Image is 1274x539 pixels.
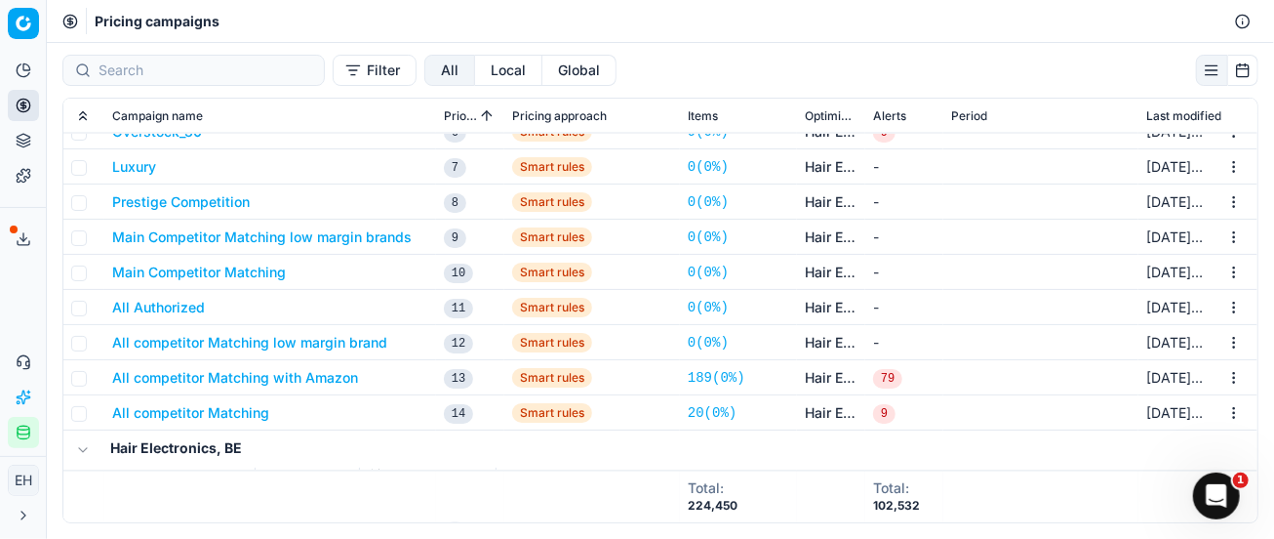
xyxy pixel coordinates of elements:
[688,263,729,282] a: 0(0%)
[95,12,219,31] nav: breadcrumb
[805,263,857,282] a: Hair Electronics, AT
[444,228,466,248] span: 9
[8,465,39,496] button: EH
[1146,333,1211,352] div: by [PERSON_NAME]
[444,193,466,213] span: 8
[512,263,592,282] span: Smart rules
[512,403,592,423] span: Smart rules
[865,325,943,360] td: -
[512,228,592,247] span: Smart rules
[688,228,729,247] a: 0(0%)
[112,228,412,247] button: Main Competitor Matching low margin brands
[805,403,857,423] a: Hair Electronics, AT
[1146,108,1221,124] span: Last modified
[477,106,497,126] button: Sorted by Priority ascending
[865,290,943,325] td: -
[112,368,358,388] button: All competitor Matching with Amazon
[110,438,567,458] h5: Hair Electronics, BE
[1146,403,1211,423] div: by [PERSON_NAME]
[805,157,857,177] a: Hair Electronics, AT
[512,333,592,352] span: Smart rules
[512,157,592,177] span: Smart rules
[263,466,351,485] span: 264 Products
[112,192,250,212] button: Prestige Competition
[444,369,473,389] span: 13
[9,466,38,495] span: EH
[688,192,729,212] a: 0(0%)
[865,149,943,185] td: -
[805,298,857,317] a: Hair Electronics, AT
[512,298,592,317] span: Smart rules
[112,263,286,282] button: Main Competitor Matching
[805,333,857,352] a: Hair Electronics, AT
[1146,264,1203,280] span: [DATE]
[951,108,987,124] span: Period
[1146,228,1203,245] span: [DATE]
[865,185,943,220] td: -
[112,108,203,124] span: Campaign name
[112,298,205,317] button: All Authorized
[333,55,417,86] button: Filter
[1146,368,1211,388] div: by [PERSON_NAME]
[512,192,592,212] span: Smart rules
[444,299,473,318] span: 11
[368,466,488,485] button: Change priority
[504,466,567,485] button: Create
[1146,404,1203,421] span: [DATE]
[512,368,592,388] span: Smart rules
[805,192,857,212] a: Hair Electronics, AT
[71,104,95,128] button: Expand all
[112,157,156,177] button: Luxury
[688,157,729,177] a: 0(0%)
[444,334,473,353] span: 12
[873,404,896,424] span: 9
[99,61,312,80] input: Search
[444,264,473,283] span: 10
[865,255,943,290] td: -
[873,369,902,389] span: 79
[542,55,617,86] button: global
[805,108,857,124] span: Optimization groups
[1146,298,1211,317] div: by [PERSON_NAME]
[110,466,247,485] span: 14 Pricing campaigns
[805,228,857,247] a: Hair Electronics, AT
[1146,299,1203,315] span: [DATE]
[688,333,729,352] a: 0(0%)
[688,298,729,317] a: 0(0%)
[112,333,387,352] button: All competitor Matching low margin brand
[688,479,737,499] div: Total :
[873,499,920,515] div: 102,532
[95,12,219,31] span: Pricing campaigns
[873,108,906,124] span: Alerts
[512,108,607,124] span: Pricing approach
[1233,473,1249,488] span: 1
[1146,157,1211,177] div: by [PERSON_NAME]
[444,404,473,424] span: 14
[688,403,737,423] a: 20(0%)
[475,55,542,86] button: local
[688,499,737,515] div: 224,450
[1146,192,1211,212] div: by [PERSON_NAME]
[424,55,475,86] button: all
[1146,334,1203,351] span: [DATE]
[1146,263,1211,282] div: by [PERSON_NAME]
[1193,473,1240,519] iframe: Intercom live chat
[1146,369,1203,386] span: [DATE]
[865,220,943,255] td: -
[1146,193,1203,210] span: [DATE]
[805,368,857,388] a: Hair Electronics, AT
[688,368,745,388] a: 189(0%)
[112,403,269,423] button: All competitor Matching
[1146,158,1203,175] span: [DATE]
[873,479,920,499] div: Total :
[688,108,718,124] span: Items
[1146,123,1203,140] span: [DATE]
[1146,228,1211,247] div: by [PERSON_NAME]
[444,158,466,178] span: 7
[444,108,477,124] span: Priority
